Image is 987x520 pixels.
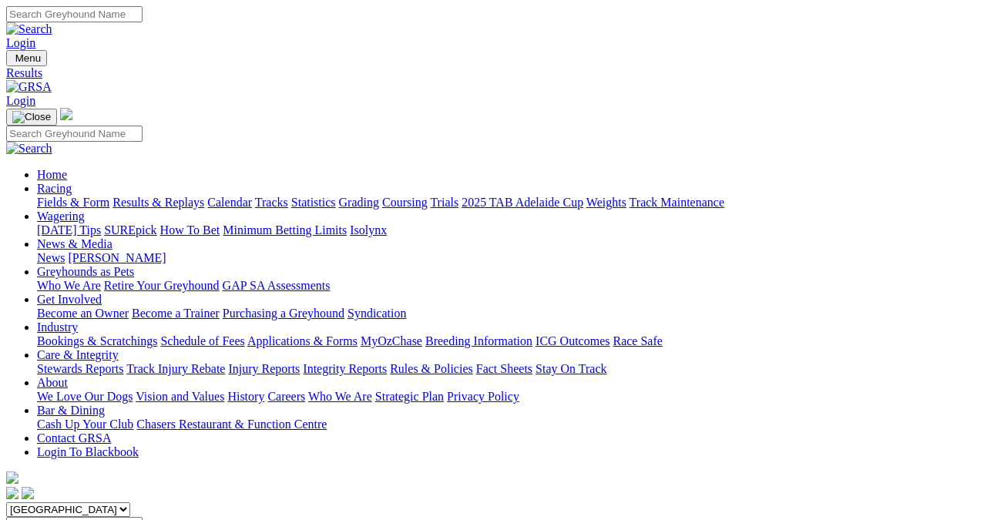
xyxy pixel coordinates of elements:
[6,126,143,142] input: Search
[361,334,422,347] a: MyOzChase
[339,196,379,209] a: Grading
[37,168,67,181] a: Home
[37,404,105,417] a: Bar & Dining
[37,223,101,237] a: [DATE] Tips
[535,362,606,375] a: Stay On Track
[15,52,41,64] span: Menu
[462,196,583,209] a: 2025 TAB Adelaide Cup
[291,196,336,209] a: Statistics
[37,320,78,334] a: Industry
[6,36,35,49] a: Login
[303,362,387,375] a: Integrity Reports
[6,66,981,80] a: Results
[160,223,220,237] a: How To Bet
[6,94,35,107] a: Login
[228,362,300,375] a: Injury Reports
[37,293,102,306] a: Get Involved
[586,196,626,209] a: Weights
[382,196,428,209] a: Coursing
[136,390,224,403] a: Vision and Values
[37,279,101,292] a: Who We Are
[37,196,109,209] a: Fields & Form
[37,210,85,223] a: Wagering
[247,334,358,347] a: Applications & Forms
[425,334,532,347] a: Breeding Information
[6,471,18,484] img: logo-grsa-white.png
[37,348,119,361] a: Care & Integrity
[37,307,129,320] a: Become an Owner
[68,251,166,264] a: [PERSON_NAME]
[104,279,220,292] a: Retire Your Greyhound
[6,80,52,94] img: GRSA
[350,223,387,237] a: Isolynx
[347,307,406,320] a: Syndication
[37,418,133,431] a: Cash Up Your Club
[132,307,220,320] a: Become a Trainer
[37,362,981,376] div: Care & Integrity
[126,362,225,375] a: Track Injury Rebate
[6,22,52,36] img: Search
[375,390,444,403] a: Strategic Plan
[613,334,662,347] a: Race Safe
[37,307,981,320] div: Get Involved
[37,390,981,404] div: About
[37,251,65,264] a: News
[37,376,68,389] a: About
[60,108,72,120] img: logo-grsa-white.png
[37,334,981,348] div: Industry
[160,334,244,347] a: Schedule of Fees
[12,111,51,123] img: Close
[37,265,134,278] a: Greyhounds as Pets
[447,390,519,403] a: Privacy Policy
[430,196,458,209] a: Trials
[112,196,204,209] a: Results & Replays
[37,279,981,293] div: Greyhounds as Pets
[136,418,327,431] a: Chasers Restaurant & Function Centre
[37,334,157,347] a: Bookings & Scratchings
[535,334,609,347] a: ICG Outcomes
[37,431,111,445] a: Contact GRSA
[37,196,981,210] div: Racing
[6,487,18,499] img: facebook.svg
[6,109,57,126] button: Toggle navigation
[22,487,34,499] img: twitter.svg
[308,390,372,403] a: Who We Are
[390,362,473,375] a: Rules & Policies
[223,223,347,237] a: Minimum Betting Limits
[37,223,981,237] div: Wagering
[37,182,72,195] a: Racing
[227,390,264,403] a: History
[6,50,47,66] button: Toggle navigation
[223,307,344,320] a: Purchasing a Greyhound
[37,251,981,265] div: News & Media
[37,445,139,458] a: Login To Blackbook
[267,390,305,403] a: Careers
[207,196,252,209] a: Calendar
[223,279,331,292] a: GAP SA Assessments
[104,223,156,237] a: SUREpick
[37,362,123,375] a: Stewards Reports
[37,237,112,250] a: News & Media
[255,196,288,209] a: Tracks
[6,142,52,156] img: Search
[476,362,532,375] a: Fact Sheets
[629,196,724,209] a: Track Maintenance
[37,418,981,431] div: Bar & Dining
[6,6,143,22] input: Search
[37,390,133,403] a: We Love Our Dogs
